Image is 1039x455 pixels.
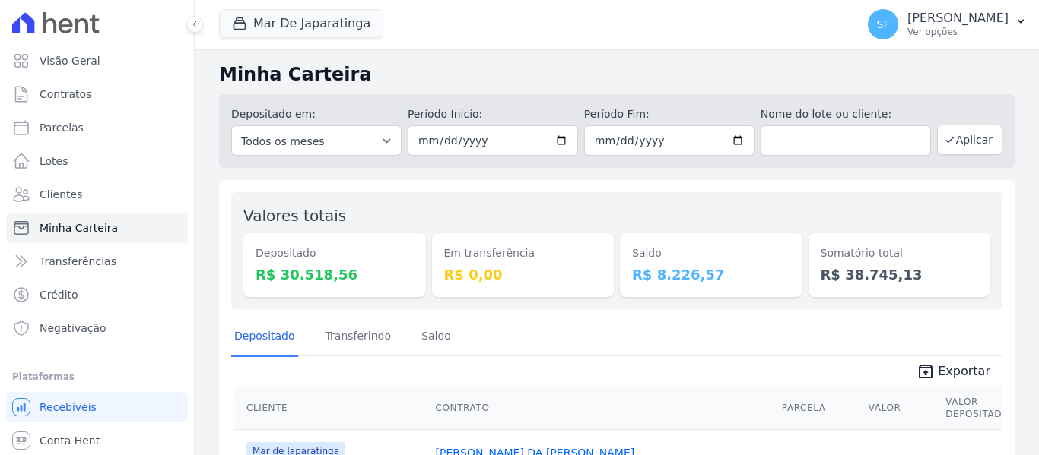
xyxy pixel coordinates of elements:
a: Clientes [6,179,188,210]
span: Conta Hent [40,433,100,448]
span: Negativação [40,321,106,336]
span: Clientes [40,187,82,202]
span: Lotes [40,153,68,169]
a: Transferências [6,246,188,276]
p: Ver opções [907,26,1009,38]
th: Cliente [234,387,430,430]
a: Transferindo [323,318,395,357]
h2: Minha Carteira [219,61,1015,88]
button: Aplicar [937,125,1002,155]
dd: R$ 30.518,56 [256,264,414,285]
span: Recebíveis [40,400,97,415]
a: Contratos [6,79,188,109]
label: Depositado em: [231,108,316,120]
th: Valor Depositado [939,387,1016,430]
a: Lotes [6,146,188,176]
a: Saldo [418,318,454,357]
a: Visão Geral [6,46,188,76]
span: Minha Carteira [40,220,118,235]
span: Contratos [40,87,91,102]
dt: Saldo [632,245,790,261]
span: Transferências [40,254,116,269]
span: Visão Geral [40,53,100,68]
span: Exportar [938,362,990,381]
dd: R$ 8.226,57 [632,264,790,285]
label: Nome do lote ou cliente: [761,106,931,122]
dd: R$ 38.745,13 [821,264,979,285]
a: Depositado [231,318,298,357]
label: Valores totais [243,207,346,225]
a: Negativação [6,313,188,343]
label: Período Inicío: [408,106,578,122]
a: Parcelas [6,112,188,143]
div: Plataformas [12,368,182,386]
th: Valor [863,387,939,430]
dt: Somatório total [821,245,979,261]
dt: Em transferência [444,245,602,261]
th: Contrato [430,387,776,430]
dt: Depositado [256,245,414,261]
a: unarchive Exportar [904,362,1002,384]
i: unarchive [917,362,935,381]
label: Período Fim: [584,106,755,122]
button: Mar De Japaratinga [219,9,383,38]
span: SF [877,19,890,30]
th: Parcela [776,387,863,430]
span: Crédito [40,287,78,302]
a: Crédito [6,280,188,310]
a: Recebíveis [6,392,188,422]
button: SF [PERSON_NAME] Ver opções [856,3,1039,46]
a: Minha Carteira [6,213,188,243]
p: [PERSON_NAME] [907,11,1009,26]
dd: R$ 0,00 [444,264,602,285]
span: Parcelas [40,120,84,135]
